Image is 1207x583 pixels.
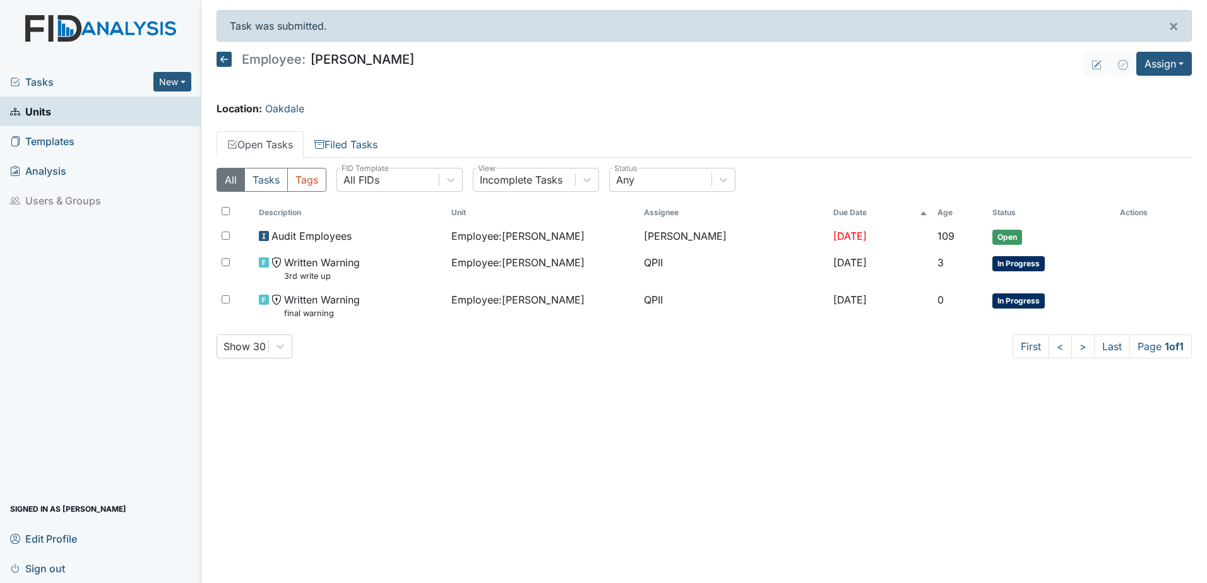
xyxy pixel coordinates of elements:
[1115,202,1178,223] th: Actions
[284,307,360,319] small: final warning
[10,529,77,548] span: Edit Profile
[616,172,634,187] div: Any
[284,292,360,319] span: Written Warning final warning
[10,74,153,90] a: Tasks
[480,172,562,187] div: Incomplete Tasks
[284,255,360,282] span: Written Warning 3rd write up
[223,339,266,354] div: Show 30
[1156,11,1191,41] button: ×
[287,168,326,192] button: Tags
[153,72,191,91] button: New
[639,223,828,250] td: [PERSON_NAME]
[1013,334,1192,358] nav: task-pagination
[446,202,639,223] th: Toggle SortBy
[639,287,828,324] td: QPII
[1129,334,1192,358] span: Page
[217,131,304,158] a: Open Tasks
[217,52,414,67] h5: [PERSON_NAME]
[451,292,585,307] span: Employee : [PERSON_NAME]
[1168,16,1179,35] span: ×
[265,102,304,115] a: Oakdale
[932,202,988,223] th: Toggle SortBy
[937,230,954,242] span: 109
[833,293,867,306] span: [DATE]
[217,10,1192,42] div: Task was submitted.
[304,131,388,158] a: Filed Tasks
[992,230,1022,245] span: Open
[1049,334,1072,358] a: <
[1071,334,1095,358] a: >
[284,270,360,282] small: 3rd write up
[217,168,1192,358] div: Open Tasks
[10,499,126,519] span: Signed in as [PERSON_NAME]
[833,256,867,269] span: [DATE]
[987,202,1115,223] th: Toggle SortBy
[244,168,288,192] button: Tasks
[10,558,65,578] span: Sign out
[242,53,306,66] span: Employee:
[1013,334,1049,358] a: First
[217,168,326,192] div: Type filter
[992,256,1045,271] span: In Progress
[937,293,944,306] span: 0
[217,102,262,115] strong: Location:
[10,102,51,121] span: Units
[1094,334,1130,358] a: Last
[1165,340,1184,353] strong: 1 of 1
[451,228,585,244] span: Employee : [PERSON_NAME]
[639,202,828,223] th: Assignee
[639,250,828,287] td: QPII
[828,202,932,223] th: Toggle SortBy
[451,255,585,270] span: Employee : [PERSON_NAME]
[10,161,66,180] span: Analysis
[271,228,352,244] span: Audit Employees
[833,230,867,242] span: [DATE]
[254,202,446,223] th: Toggle SortBy
[217,168,245,192] button: All
[343,172,379,187] div: All FIDs
[992,293,1045,309] span: In Progress
[222,207,230,215] input: Toggle All Rows Selected
[10,131,74,151] span: Templates
[1136,52,1192,76] button: Assign
[937,256,944,269] span: 3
